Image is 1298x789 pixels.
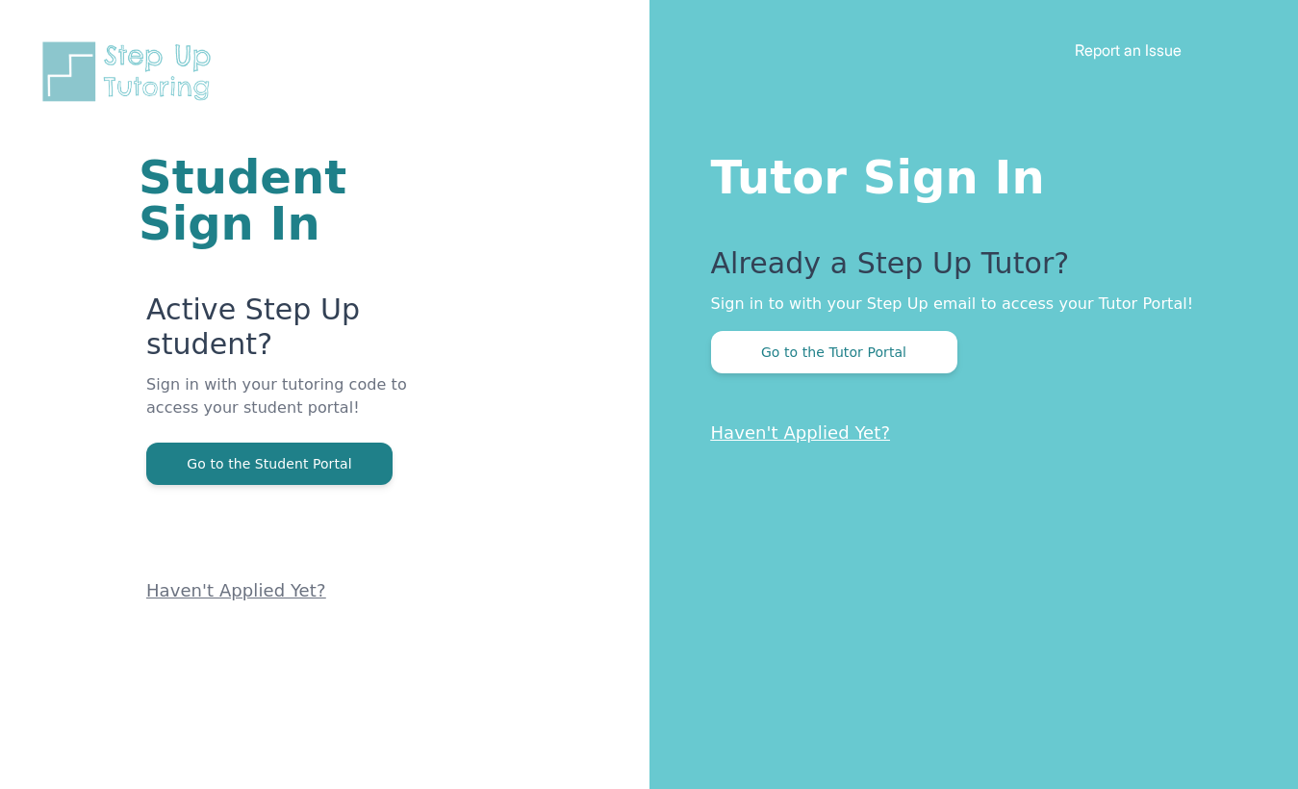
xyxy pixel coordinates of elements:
[146,293,419,373] p: Active Step Up student?
[146,454,393,472] a: Go to the Student Portal
[711,246,1222,293] p: Already a Step Up Tutor?
[711,422,891,443] a: Haven't Applied Yet?
[139,154,419,246] h1: Student Sign In
[38,38,223,105] img: Step Up Tutoring horizontal logo
[146,580,326,600] a: Haven't Applied Yet?
[711,146,1222,200] h1: Tutor Sign In
[711,331,957,373] button: Go to the Tutor Portal
[711,343,957,361] a: Go to the Tutor Portal
[146,373,419,443] p: Sign in with your tutoring code to access your student portal!
[1075,40,1182,60] a: Report an Issue
[146,443,393,485] button: Go to the Student Portal
[711,293,1222,316] p: Sign in to with your Step Up email to access your Tutor Portal!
